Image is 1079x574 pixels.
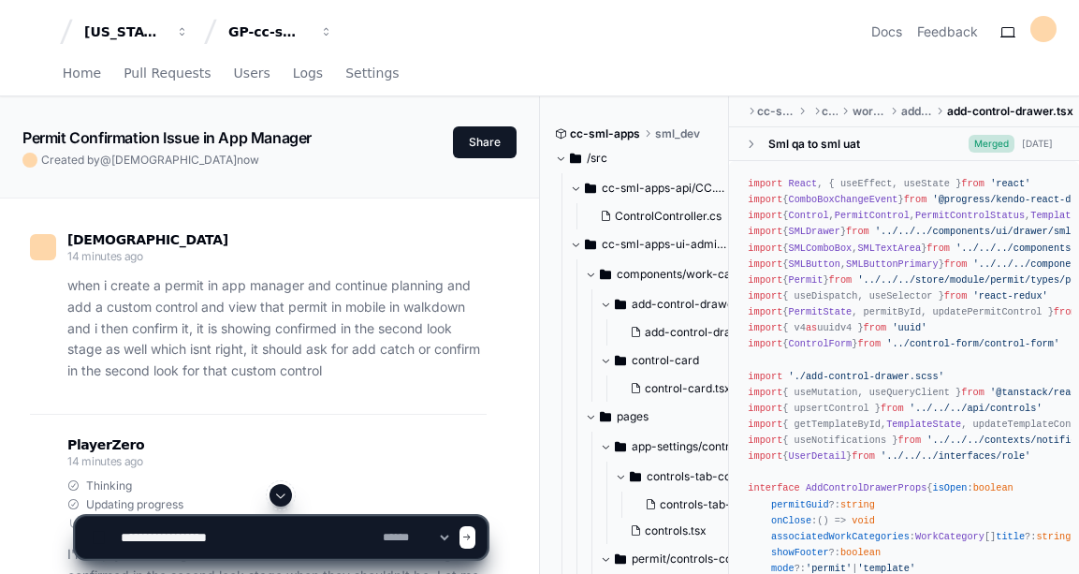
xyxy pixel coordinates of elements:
[602,181,731,196] span: cc-sml-apps-api/CC.SML.WebApi.Admin/Controllers
[788,306,852,317] span: PermitState
[864,322,887,333] span: from
[829,274,853,286] span: from
[748,258,782,270] span: import
[600,405,611,428] svg: Directory
[768,137,860,152] div: Sml qa to sml uat
[585,177,596,199] svg: Directory
[898,434,922,446] span: from
[592,203,722,229] button: ControlController.cs
[788,210,828,221] span: Control
[293,52,323,96] a: Logs
[944,258,968,270] span: from
[788,243,852,254] span: SMLComboBox
[871,22,902,41] a: Docs
[788,274,823,286] span: Permit
[857,243,921,254] span: SMLTextArea
[917,22,978,41] button: Feedback
[748,450,782,462] span: import
[881,450,1030,462] span: '../../../interfaces/role'
[748,338,782,349] span: import
[788,371,943,382] span: './add-control-drawer.scss'
[600,346,761,375] button: control-card
[111,153,237,167] span: [DEMOGRAPHIC_DATA]
[86,478,132,493] span: Thinking
[857,338,881,349] span: from
[933,482,968,493] span: isOpen
[1022,137,1053,151] div: [DATE]
[788,338,852,349] span: ControlForm
[617,409,649,424] span: pages
[926,243,950,254] span: from
[655,126,700,141] span: sml_dev
[124,52,211,96] a: Pull Requests
[748,274,782,286] span: import
[100,153,111,167] span: @
[973,290,1048,302] span: 'react-redux'
[221,15,341,49] button: GP-cc-sml-apps
[892,322,926,333] span: 'uuid'
[748,482,799,493] span: interface
[647,469,758,484] span: controls-tab-content
[615,209,722,224] span: ControlController.cs
[632,297,738,312] span: add-control-drawer
[602,237,731,252] span: cc-sml-apps-ui-admin/src
[600,432,761,462] button: app-settings/controls
[124,67,211,79] span: Pull Requests
[853,104,886,119] span: work-categories-tab
[345,67,399,79] span: Settings
[345,52,399,96] a: Settings
[806,322,817,333] span: as
[67,454,143,468] span: 14 minutes ago
[645,325,769,340] span: add-control-drawer.tsx
[617,267,746,282] span: components/work-categories-tab
[748,306,782,317] span: import
[748,290,782,302] span: import
[961,178,984,189] span: from
[910,403,1043,414] span: '../../../api/controls'
[84,22,165,41] div: [US_STATE] Pacific
[293,67,323,79] span: Logs
[237,153,259,167] span: now
[600,289,761,319] button: add-control-drawer
[1030,210,1076,221] span: Template
[886,338,1059,349] span: '../control-form/control-form'
[234,52,270,96] a: Users
[63,67,101,79] span: Home
[947,104,1073,119] span: add-control-drawer.tsx
[969,135,1014,153] span: Merged
[748,403,782,414] span: import
[881,403,904,414] span: from
[622,375,750,402] button: control-card.tsx
[788,226,839,237] span: SMLDrawer
[615,462,776,492] button: controls-tab-content
[1054,306,1077,317] span: from
[846,226,869,237] span: from
[615,349,626,372] svg: Directory
[835,210,910,221] span: PermitControl
[990,178,1030,189] span: 'react'
[570,147,581,169] svg: Directory
[748,243,782,254] span: import
[77,15,197,49] button: [US_STATE] Pacific
[915,210,1025,221] span: PermitControlStatus
[67,249,143,263] span: 14 minutes ago
[748,434,782,446] span: import
[748,226,782,237] span: import
[748,210,782,221] span: import
[886,419,961,430] span: TemplateState
[228,22,309,41] div: GP-cc-sml-apps
[901,104,932,119] span: add-control-drawer
[822,104,838,119] span: components
[600,263,611,286] svg: Directory
[748,194,782,205] span: import
[63,52,101,96] a: Home
[748,419,782,430] span: import
[67,439,144,450] span: PlayerZero
[585,259,746,289] button: components/work-categories-tab
[585,402,746,432] button: pages
[852,450,875,462] span: from
[67,232,228,247] span: [DEMOGRAPHIC_DATA]
[234,67,270,79] span: Users
[22,128,312,147] app-text-character-animate: Permit Confirmation Issue in App Manager
[570,126,640,141] span: cc-sml-apps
